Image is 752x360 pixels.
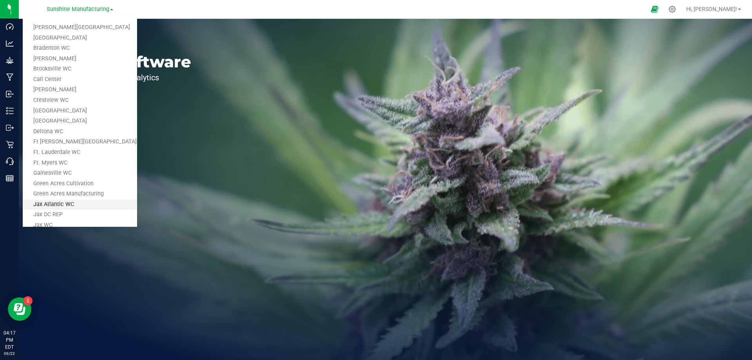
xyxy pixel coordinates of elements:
a: Ft. Myers WC [23,158,137,168]
a: [PERSON_NAME] [23,85,137,95]
inline-svg: Dashboard [6,23,14,31]
a: [GEOGRAPHIC_DATA] [23,106,137,116]
p: 09/22 [4,351,15,356]
a: Ft. Lauderdale WC [23,147,137,158]
a: Gainesville WC [23,168,137,179]
inline-svg: Inbound [6,90,14,98]
a: [GEOGRAPHIC_DATA] [23,33,137,43]
span: Open Ecommerce Menu [646,2,663,17]
a: Brooksville WC [23,64,137,74]
inline-svg: Retail [6,141,14,148]
a: Deltona WC [23,127,137,137]
a: [GEOGRAPHIC_DATA] [23,116,137,127]
span: Hi, [PERSON_NAME]! [686,6,737,12]
span: Sunshine Manufacturing [47,6,109,13]
a: Bradenton WC [23,43,137,54]
inline-svg: Reports [6,174,14,182]
a: Jax WC [23,220,137,231]
a: Green Acres Cultivation [23,179,137,189]
iframe: Resource center [8,297,31,321]
a: Jax Atlantic WC [23,199,137,210]
inline-svg: Analytics [6,40,14,47]
a: Call Center [23,74,137,85]
inline-svg: Inventory [6,107,14,115]
inline-svg: Grow [6,56,14,64]
a: [PERSON_NAME] [23,54,137,64]
a: Green Acres Manufacturing [23,189,137,199]
a: Ft [PERSON_NAME][GEOGRAPHIC_DATA] [23,137,137,147]
a: [PERSON_NAME][GEOGRAPHIC_DATA] [23,22,137,33]
div: Manage settings [667,5,677,13]
inline-svg: Call Center [6,157,14,165]
iframe: Resource center unread badge [23,296,33,306]
a: Crestview WC [23,95,137,106]
p: 04:17 PM EDT [4,329,15,351]
a: Jax DC REP [23,210,137,220]
inline-svg: Manufacturing [6,73,14,81]
inline-svg: Outbound [6,124,14,132]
